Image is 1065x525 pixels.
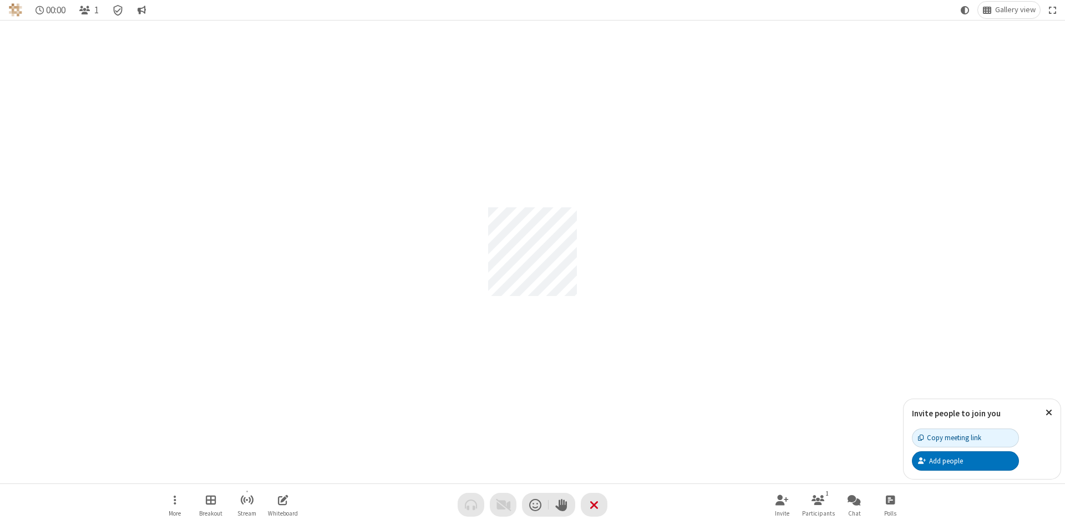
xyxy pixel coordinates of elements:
[458,493,484,517] button: Audio problem - check your Internet connection or call by phone
[912,451,1019,470] button: Add people
[237,510,256,517] span: Stream
[9,3,22,17] img: QA Selenium DO NOT DELETE OR CHANGE
[108,2,129,18] div: Meeting details Encryption enabled
[522,493,549,517] button: Send a reaction
[912,429,1019,447] button: Copy meeting link
[978,2,1040,18] button: Change layout
[775,510,789,517] span: Invite
[581,493,607,517] button: End or leave meeting
[46,5,65,16] span: 00:00
[194,489,227,521] button: Manage Breakout Rooms
[549,493,575,517] button: Raise hand
[884,510,896,517] span: Polls
[956,2,974,18] button: Using system theme
[995,6,1036,14] span: Gallery view
[874,489,907,521] button: Open poll
[848,510,861,517] span: Chat
[490,493,516,517] button: Video
[802,489,835,521] button: Open participant list
[765,489,799,521] button: Invite participants (Alt+I)
[94,5,99,16] span: 1
[199,510,222,517] span: Breakout
[230,489,263,521] button: Start streaming
[1044,2,1061,18] button: Fullscreen
[266,489,300,521] button: Open shared whiteboard
[802,510,835,517] span: Participants
[74,2,103,18] button: Open participant list
[169,510,181,517] span: More
[1037,399,1061,426] button: Close popover
[918,432,981,443] div: Copy meeting link
[838,489,871,521] button: Open chat
[31,2,70,18] div: Timer
[823,488,832,498] div: 1
[268,510,298,517] span: Whiteboard
[912,408,1001,419] label: Invite people to join you
[133,2,150,18] button: Conversation
[158,489,191,521] button: Open menu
